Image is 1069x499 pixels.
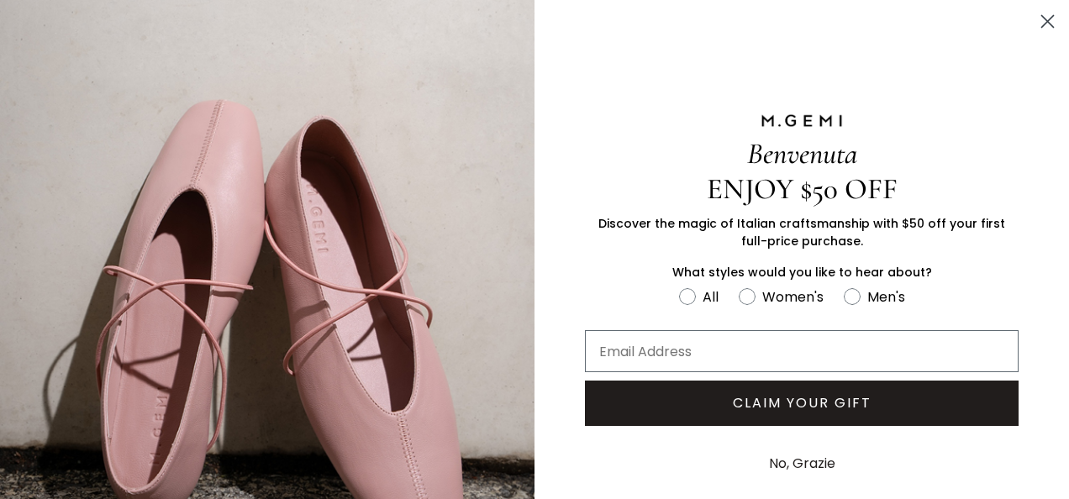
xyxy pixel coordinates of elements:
input: Email Address [585,330,1019,372]
span: Benvenuta [747,136,857,171]
span: Discover the magic of Italian craftsmanship with $50 off your first full-price purchase. [598,215,1005,249]
button: CLAIM YOUR GIFT [585,381,1019,426]
button: No, Grazie [761,443,844,485]
button: Close dialog [1033,7,1062,36]
img: M.GEMI [760,113,844,129]
div: Men's [867,286,905,307]
div: All [703,286,719,307]
span: ENJOY $50 OFF [707,171,898,207]
span: What styles would you like to hear about? [672,264,932,281]
div: Women's [762,286,824,307]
